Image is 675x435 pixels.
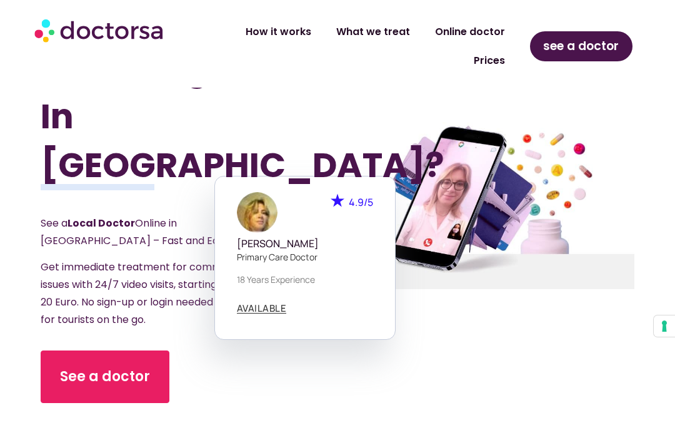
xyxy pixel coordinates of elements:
[461,46,517,75] a: Prices
[237,238,373,250] h5: [PERSON_NAME]
[41,260,262,327] span: Get immediate treatment for common issues with 24/7 video visits, starting at just 20 Euro. No si...
[654,315,675,337] button: Your consent preferences for tracking technologies
[543,36,619,56] span: see a doctor
[530,31,632,61] a: see a doctor
[60,367,150,387] span: See a doctor
[233,18,324,46] a: How it works
[324,18,422,46] a: What we treat
[349,195,373,209] span: 4.9/5
[67,216,135,230] strong: Local Doctor
[185,18,517,75] nav: Menu
[41,351,169,403] a: See a doctor
[422,18,517,46] a: Online doctor
[41,216,258,248] span: See a Online in [GEOGRAPHIC_DATA] – Fast and Easy Care.
[237,304,287,314] a: AVAILABLE
[237,273,373,286] p: 18 years experience
[237,250,373,264] p: Primary care doctor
